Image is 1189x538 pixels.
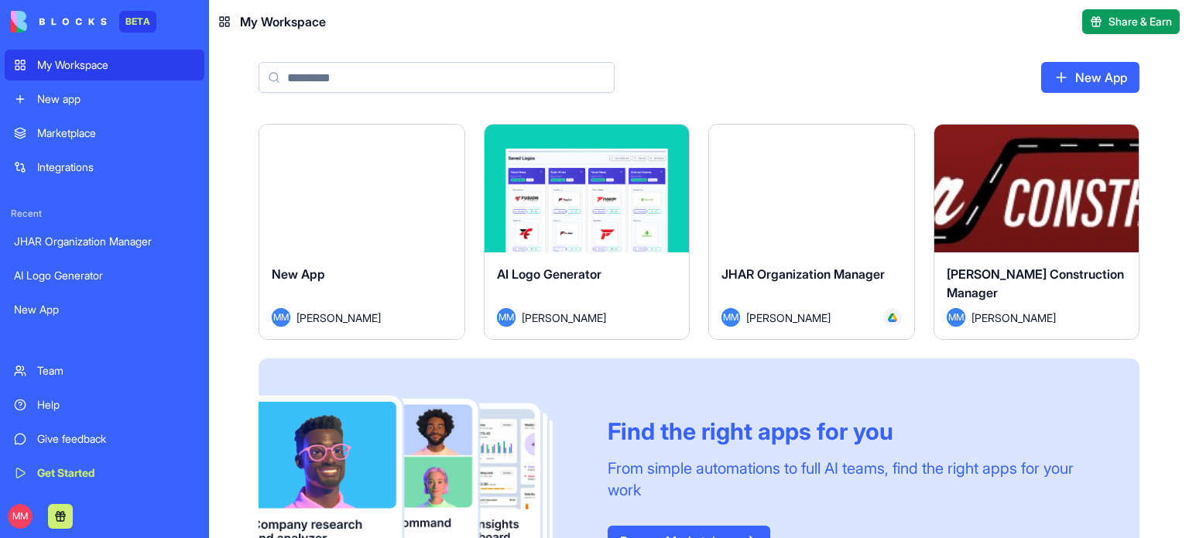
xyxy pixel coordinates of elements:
img: drive_kozyt7.svg [888,313,897,322]
div: Send us a message [32,311,259,327]
div: Tickets [32,406,259,423]
a: New AppMM[PERSON_NAME] [259,124,465,340]
div: Recent message [32,222,278,238]
span: Share & Earn [1108,14,1172,29]
a: AI Logo Generator [5,260,204,291]
span: MM [272,308,290,327]
img: Profile image for Shelly [32,245,63,276]
a: [PERSON_NAME] Construction ManagerMM[PERSON_NAME] [934,124,1140,340]
a: New app [5,84,204,115]
span: JHAR Organization Manager [721,266,885,282]
div: Marketplace [37,125,195,141]
span: MM [721,308,740,327]
div: Give feedback [37,431,195,447]
span: Recent [5,207,204,220]
button: Share & Earn [1082,9,1180,34]
img: logo [11,11,107,33]
div: New App [14,302,195,317]
div: Create a ticket [32,378,278,394]
a: JHAR Organization ManagerMM[PERSON_NAME] [708,124,915,340]
a: Marketplace [5,118,204,149]
a: Integrations [5,152,204,183]
div: From simple automations to full AI teams, find the right apps for your work [608,457,1102,501]
div: Find the right apps for you [608,417,1102,445]
span: Home [21,484,56,495]
span: [PERSON_NAME] [296,310,381,326]
div: Integrations [37,159,195,175]
a: BETA [11,11,156,33]
button: Help [232,445,310,507]
span: Help [259,484,283,495]
div: Team [37,363,195,379]
div: • [DATE] [105,261,148,277]
div: My Workspace [37,57,195,73]
div: Send us a messageWe'll be back online [DATE] [15,298,294,357]
a: New App [1041,62,1139,93]
p: Hi [PERSON_NAME] 👋 [31,110,279,163]
div: Help [37,397,195,413]
p: How can we help? [31,163,279,189]
span: MM [947,308,965,327]
button: Tickets [155,445,232,507]
div: New app [37,91,195,107]
a: Help [5,389,204,420]
div: Close [266,25,294,53]
img: logo [31,29,50,54]
span: My Workspace [240,12,326,31]
a: New App [5,294,204,325]
img: Profile image for Michal [224,25,255,56]
span: [PERSON_NAME] [971,310,1056,326]
div: Recent messageProfile image for ShellyI wanted to use my organizations Google Drive to upload ani... [15,209,294,290]
a: My Workspace [5,50,204,81]
span: Tickets [175,484,213,495]
div: Tickets [22,400,287,429]
span: [PERSON_NAME] Construction Manager [947,266,1124,300]
div: JHAR Organization Manager [14,234,195,249]
a: Give feedback [5,423,204,454]
span: [PERSON_NAME] [746,310,831,326]
a: Get Started [5,457,204,488]
div: Shelly [69,261,101,277]
a: AI Logo GeneratorMM[PERSON_NAME] [484,124,690,340]
div: We'll be back online [DATE] [32,327,259,344]
div: Get Started [37,465,195,481]
a: Team [5,355,204,386]
span: Messages [90,484,143,495]
span: MM [497,308,516,327]
span: MM [8,504,33,529]
div: Profile image for ShellyI wanted to use my organizations Google Drive to upload animal images but... [16,232,293,290]
button: Messages [77,445,155,507]
span: [PERSON_NAME] [522,310,606,326]
div: AI Logo Generator [14,268,195,283]
a: JHAR Organization Manager [5,226,204,257]
div: BETA [119,11,156,33]
img: Profile image for Shelly [195,25,226,56]
span: AI Logo Generator [497,266,601,282]
span: New App [272,266,325,282]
